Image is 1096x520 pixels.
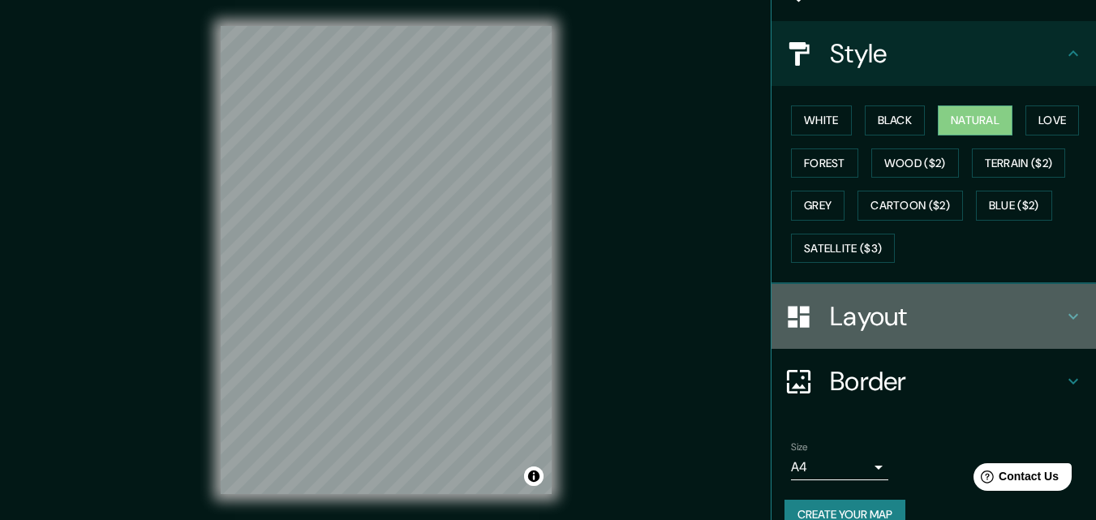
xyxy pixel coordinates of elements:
[1025,105,1079,135] button: Love
[524,466,544,486] button: Toggle attribution
[791,105,852,135] button: White
[976,191,1052,221] button: Blue ($2)
[791,191,845,221] button: Grey
[771,349,1096,414] div: Border
[938,105,1012,135] button: Natural
[791,234,895,264] button: Satellite ($3)
[857,191,963,221] button: Cartoon ($2)
[771,284,1096,349] div: Layout
[972,148,1066,178] button: Terrain ($2)
[830,300,1064,333] h4: Layout
[865,105,926,135] button: Black
[830,365,1064,398] h4: Border
[791,440,808,454] label: Size
[952,457,1078,502] iframe: Help widget launcher
[791,454,888,480] div: A4
[871,148,959,178] button: Wood ($2)
[771,21,1096,86] div: Style
[830,37,1064,70] h4: Style
[221,26,552,494] canvas: Map
[791,148,858,178] button: Forest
